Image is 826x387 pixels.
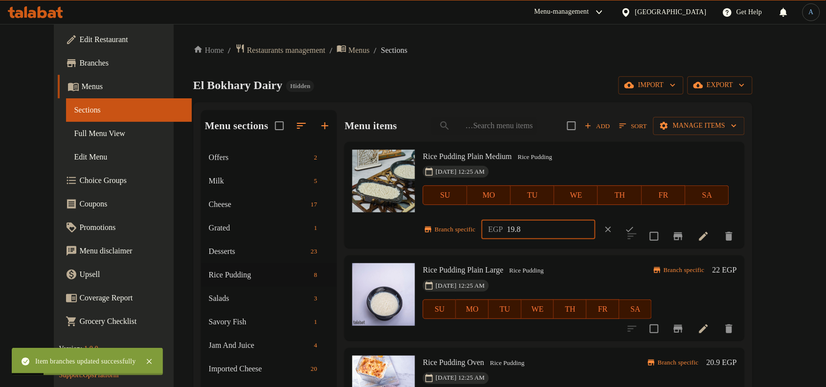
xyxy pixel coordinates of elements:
input: Please enter price [507,220,596,239]
a: Upsell [58,263,192,286]
button: Add section [313,114,337,137]
div: Menu-management [534,6,589,18]
span: Rice Pudding [209,269,310,281]
button: import [619,76,683,94]
a: Sections [66,98,192,122]
a: Edit Menu [66,145,192,169]
span: Rice Pudding [486,358,528,369]
img: Rice Pudding Plain Medium [352,150,415,212]
span: Salads [209,293,310,304]
span: Version: [59,345,82,352]
span: 8 [310,271,321,280]
a: Grocery Checklist [58,310,192,333]
a: Restaurants management [235,44,325,57]
span: 4 [310,341,321,350]
div: items [310,316,321,328]
div: Offers2 [201,146,337,169]
span: Choice Groups [79,175,184,186]
div: items [307,363,321,375]
span: Branches [79,57,184,69]
button: Branch-specific-item [666,317,690,341]
span: [DATE] 12:25 AM [432,373,488,383]
span: Desserts [209,246,307,257]
div: Rice Pudding [514,151,556,163]
li: / [329,45,333,56]
a: Edit menu item [698,323,710,335]
span: 5 [310,177,321,186]
span: Rice Pudding Plain Large [423,266,504,274]
a: Coverage Report [58,286,192,310]
span: Rice Pudding [505,265,548,276]
img: Rice Pudding Plain Large [352,263,415,326]
span: Full Menu View [74,128,184,139]
span: TH [558,302,583,317]
span: WE [558,188,594,203]
div: Rice Pudding8 [201,263,337,287]
button: delete [717,225,741,248]
span: Milk [209,175,310,187]
button: SA [686,185,729,205]
p: EGP [488,224,503,235]
span: Select to update [644,319,665,339]
button: SA [619,299,652,319]
div: Hidden [286,80,314,92]
button: Manage items [653,117,745,135]
span: SU [427,302,452,317]
span: 1 [310,318,321,327]
span: SA [623,302,648,317]
span: Coverage Report [79,292,184,304]
h2: Menu sections [205,118,269,133]
span: Branch specific [431,225,479,234]
span: MO [471,188,507,203]
a: Full Menu View [66,122,192,145]
span: SA [689,188,725,203]
h6: 20.9 EGP [707,356,737,369]
span: import [626,79,675,91]
h2: Menu items [344,118,397,133]
div: Offers [209,152,310,163]
span: 3 [310,294,321,303]
span: Select all sections [269,115,290,136]
span: Select section [561,115,582,136]
button: TH [554,299,587,319]
span: TH [602,188,638,203]
span: Sections [381,45,408,56]
a: Edit menu item [698,230,710,242]
span: FR [646,188,682,203]
span: Upsell [79,269,184,280]
button: WE [554,185,598,205]
div: items [310,269,321,281]
button: ok [619,219,641,240]
span: FR [591,302,616,317]
span: Menus [348,45,370,56]
span: 2 [310,153,321,162]
div: items [310,340,321,351]
span: Grocery Checklist [79,316,184,327]
span: Restaurants management [247,45,325,56]
span: El Bokhary Dairy [193,79,283,91]
a: Branches [58,51,192,75]
a: Choice Groups [58,169,192,192]
span: [DATE] 12:25 AM [432,281,488,291]
div: items [307,199,321,210]
a: Menus [337,44,370,57]
span: Sort sections [290,114,313,137]
span: MO [460,302,485,317]
a: Menus [58,75,192,98]
span: Promotions [79,222,184,233]
span: 1.0.0 [84,345,98,352]
button: export [688,76,753,94]
span: Jam And Juice [209,340,310,351]
span: Rice Pudding Oven [423,358,484,366]
span: Cheese [209,199,307,210]
button: TH [598,185,642,205]
div: Item branches updated successfully [35,356,136,367]
h6: 22 EGP [712,263,737,277]
button: delete [717,317,741,341]
span: Edit Restaurant [79,34,184,46]
span: Sort [619,120,647,132]
span: Branch specific [660,266,708,275]
li: / [228,45,231,56]
span: export [695,79,745,91]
